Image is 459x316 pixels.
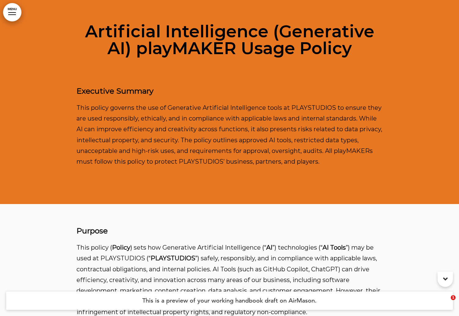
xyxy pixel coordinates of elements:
a: MENU [3,3,21,21]
strong: Purpose [76,226,108,235]
strong: AI [266,244,272,251]
h1: Artificial Intelligence (Generative AI) playMAKER Usage Policy [76,23,382,57]
h4: This is a preview of your working handbook draft on AirMason. [6,292,453,310]
strong: AI Tools [323,244,346,251]
strong: PLAYSTUDIOS [151,255,195,262]
span: 1 [451,295,456,300]
iframe: Intercom live chat [438,295,453,310]
span: This policy ( ) sets how Generative Artificial Intelligence (“ ”) technologies (“ ”) may be used ... [76,244,380,316]
strong: Policy [112,244,130,251]
strong: Executive Summary [76,86,154,95]
span: This policy governs the use of Generative Artificial Intelligence tools at PLAYSTUDIOS to ensure ... [76,104,382,165]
